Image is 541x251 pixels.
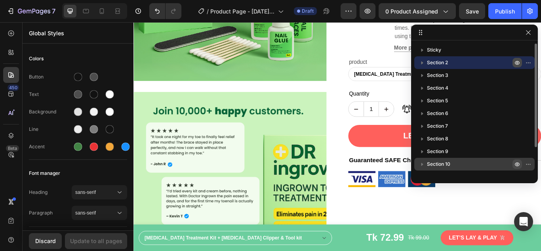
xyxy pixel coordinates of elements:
span: Font manager [29,169,60,178]
div: Publish [495,7,515,15]
a: More product detail [303,25,362,35]
span: Product Page - [DATE] 00:14:24 [210,7,275,15]
span: Section 11 [427,173,449,181]
div: Background [29,108,72,115]
button: Discard [29,233,62,249]
span: sans-serif [75,189,116,196]
div: Update to all pages [70,237,122,245]
legend: product [250,41,273,52]
button: sans-serif [72,185,127,199]
div: Quantity [250,78,475,89]
div: 450 [8,84,19,91]
span: Section 3 [427,71,448,79]
iframe: Design area [133,22,541,251]
button: Update to all pages [65,233,127,249]
input: quantity [268,93,286,110]
button: Save [459,3,485,19]
div: Text [29,91,72,98]
span: Section 8 [427,135,448,143]
button: Publish [488,3,522,19]
span: Sticky [427,46,441,54]
p: 7 [52,6,55,16]
button: 0 product assigned [379,3,456,19]
img: Alt Image [285,174,317,192]
div: Undo/Redo [149,3,181,19]
span: / [207,7,209,15]
button: 7 [3,3,59,19]
div: Accent [29,143,72,150]
span: Section 2 [427,59,448,67]
p: Guaranteed SAFE Checkout [251,156,362,167]
button: Let’s lay & play [250,120,475,146]
img: Alt Image [250,174,282,192]
span: Section 7 [427,122,448,130]
div: Line [29,126,72,133]
p: Global Styles [29,29,127,37]
span: Heading [29,189,72,196]
span: Draft [302,8,314,15]
div: Discard [35,237,56,245]
span: Section 6 [427,109,448,117]
button: decrement [251,93,268,110]
span: sans-serif [75,209,116,217]
span: Save [466,8,479,15]
img: Alt Image [313,96,324,106]
div: Open Intercom Messenger [514,212,533,231]
span: Paragraph [29,209,72,217]
img: Alt Image [390,174,421,192]
div: Button [29,73,72,80]
span: Section 4 [427,84,448,92]
span: Section 9 [427,148,448,155]
p: Hurry, Only A Few Left! [328,97,397,106]
img: Alt Image [355,174,387,192]
img: Alt Image [320,174,352,192]
div: Let’s lay & play [314,127,399,138]
span: Section 10 [427,160,450,168]
span: Colors [29,54,44,63]
button: sans-serif [72,206,127,220]
span: Section 5 [427,97,448,105]
div: Beta [6,145,19,151]
span: 0 product assigned [385,7,438,15]
button: increment [286,93,303,110]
